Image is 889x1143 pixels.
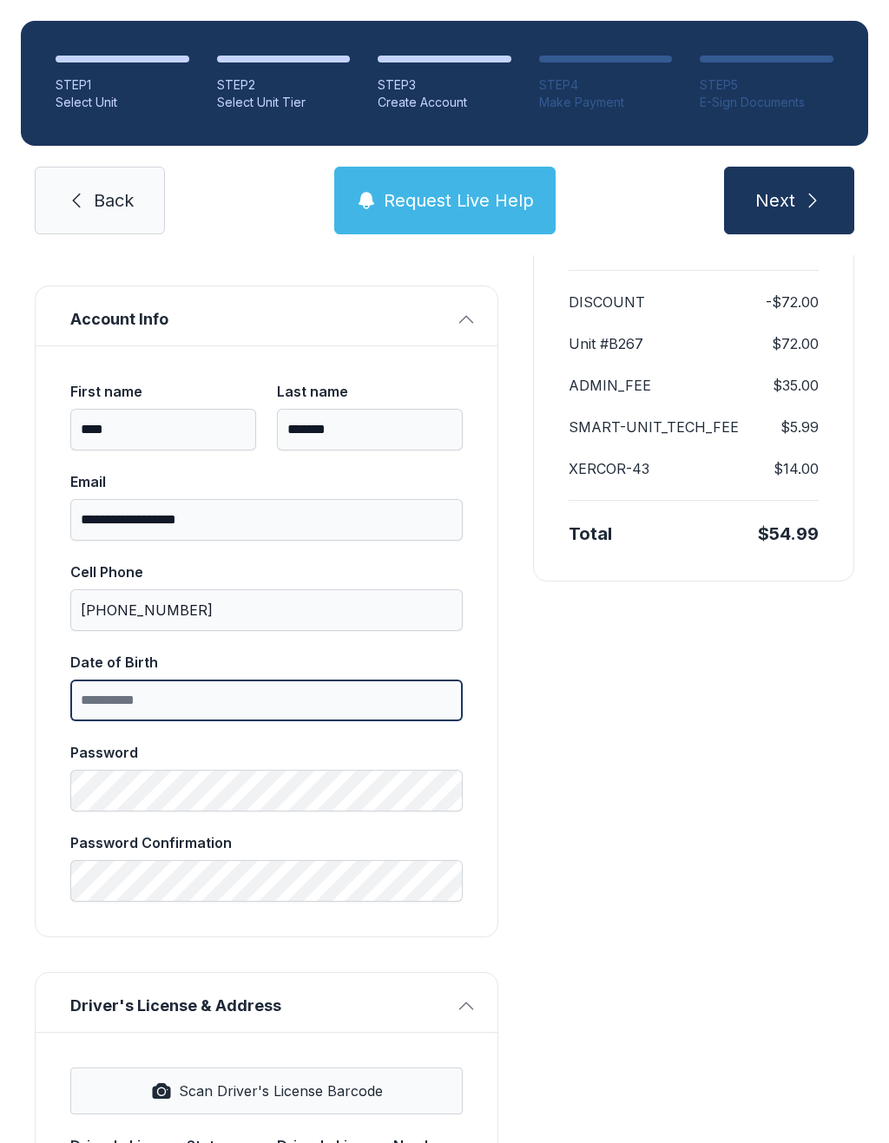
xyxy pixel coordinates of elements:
[70,409,256,450] input: First name
[70,499,463,541] input: Email
[70,589,463,631] input: Cell Phone
[56,94,189,111] div: Select Unit
[569,333,643,354] dt: Unit #B267
[569,375,651,396] dt: ADMIN_FEE
[772,333,819,354] dd: $72.00
[758,522,819,546] div: $54.99
[70,307,449,332] span: Account Info
[277,381,463,402] div: Last name
[700,76,833,94] div: STEP 5
[539,76,673,94] div: STEP 4
[539,94,673,111] div: Make Payment
[70,994,449,1018] span: Driver's License & Address
[217,76,351,94] div: STEP 2
[56,76,189,94] div: STEP 1
[179,1081,383,1101] span: Scan Driver's License Barcode
[569,522,612,546] div: Total
[36,286,497,345] button: Account Info
[780,417,819,437] dd: $5.99
[70,860,463,902] input: Password Confirmation
[766,292,819,312] dd: -$72.00
[70,742,463,763] div: Password
[569,417,739,437] dt: SMART-UNIT_TECH_FEE
[384,188,534,213] span: Request Live Help
[378,94,511,111] div: Create Account
[70,381,256,402] div: First name
[569,292,645,312] dt: DISCOUNT
[569,458,649,479] dt: XERCOR-43
[774,458,819,479] dd: $14.00
[378,76,511,94] div: STEP 3
[700,94,833,111] div: E-Sign Documents
[70,832,463,853] div: Password Confirmation
[217,94,351,111] div: Select Unit Tier
[70,652,463,673] div: Date of Birth
[277,409,463,450] input: Last name
[70,562,463,582] div: Cell Phone
[70,471,463,492] div: Email
[773,375,819,396] dd: $35.00
[70,680,463,721] input: Date of Birth
[94,188,134,213] span: Back
[755,188,795,213] span: Next
[70,770,463,811] input: Password
[36,973,497,1032] button: Driver's License & Address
